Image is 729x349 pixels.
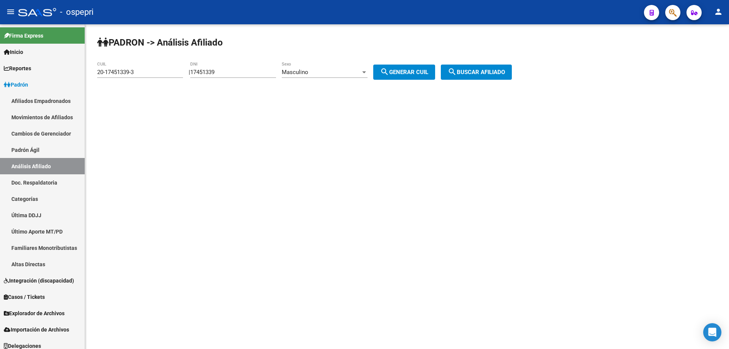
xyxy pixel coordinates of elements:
[4,293,45,301] span: Casos / Tickets
[380,67,389,76] mat-icon: search
[4,32,43,40] span: Firma Express
[282,69,308,76] span: Masculino
[373,65,435,80] button: Generar CUIL
[60,4,93,21] span: - ospepri
[97,37,223,48] strong: PADRON -> Análisis Afiliado
[448,67,457,76] mat-icon: search
[4,48,23,56] span: Inicio
[4,64,31,73] span: Reportes
[714,7,723,16] mat-icon: person
[189,69,441,76] div: |
[4,276,74,285] span: Integración (discapacidad)
[703,323,721,341] div: Open Intercom Messenger
[448,69,505,76] span: Buscar afiliado
[4,309,65,317] span: Explorador de Archivos
[441,65,512,80] button: Buscar afiliado
[6,7,15,16] mat-icon: menu
[4,81,28,89] span: Padrón
[4,325,69,334] span: Importación de Archivos
[380,69,428,76] span: Generar CUIL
